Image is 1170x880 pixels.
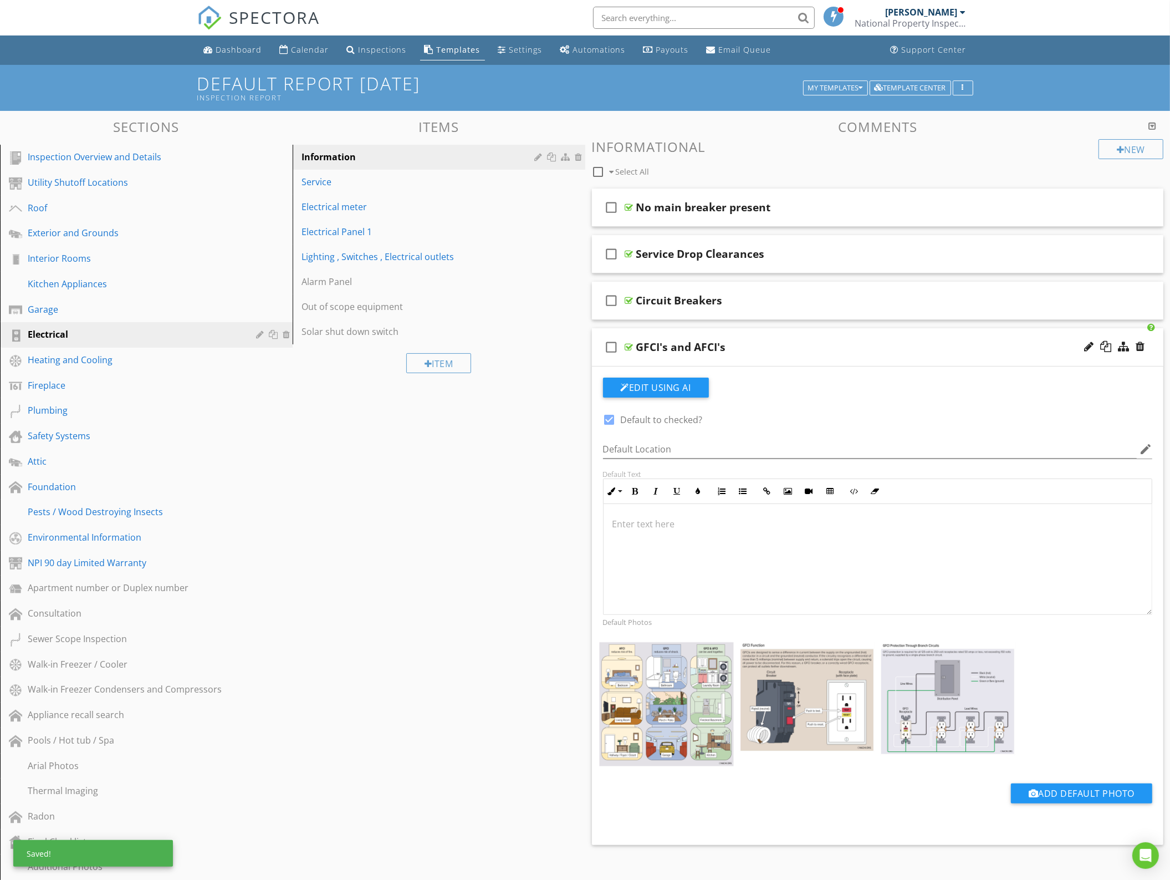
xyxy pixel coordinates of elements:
div: Thermal Imaging [28,784,240,797]
a: Payouts [639,40,693,60]
div: Inspections [359,44,407,55]
div: Attic [28,455,240,468]
div: NPI 90 day Limited Warranty [28,556,240,569]
div: Payouts [656,44,689,55]
div: Support Center [902,44,967,55]
div: Plumbing [28,404,240,417]
div: Interior Rooms [28,252,240,265]
h1: Default Report [DATE] [197,74,973,102]
div: Calendar [292,44,329,55]
a: Template Center [870,82,951,92]
button: Insert Video [799,481,820,502]
div: Pests / Wood Destroying Insects [28,505,240,518]
div: Safety Systems [28,429,240,442]
div: Sewer Scope Inspection [28,632,240,645]
a: Inspections [343,40,411,60]
i: check_box_outline_blank [603,334,621,360]
button: Colors [688,481,709,502]
button: My Templates [803,80,868,96]
button: Edit Using AI [603,378,709,398]
div: Electrical [28,328,240,341]
div: Environmental Information [28,531,240,544]
div: Consultation [28,607,240,620]
div: Information [302,150,538,164]
div: Walk-in Freezer Condensers and Compressors [28,683,240,696]
h3: Informational [592,139,1164,154]
button: Insert Link (Ctrl+K) [757,481,778,502]
div: Out of scope equipment [302,300,538,313]
div: [PERSON_NAME] [886,7,958,18]
div: Radon [28,810,240,823]
input: Default Location [603,440,1137,459]
i: check_box_outline_blank [603,287,621,314]
div: Settings [509,44,543,55]
a: Calendar [275,40,334,60]
a: Dashboard [200,40,267,60]
div: No main breaker present [636,201,771,214]
button: Insert Image (Ctrl+P) [778,481,799,502]
button: Template Center [870,80,951,96]
div: Service [302,175,538,189]
div: My Templates [808,84,863,92]
div: Item [406,353,472,373]
div: Email Queue [719,44,772,55]
div: Walk-in Freezer / Cooler [28,658,240,671]
div: Exterior and Grounds [28,226,240,240]
label: Default Photos [603,617,652,627]
div: Dashboard [216,44,262,55]
div: Garage [28,303,240,316]
div: Lighting , Switches , Electrical outlets [302,250,538,263]
button: Add Default Photo [1011,784,1152,803]
i: check_box_outline_blank [603,194,621,221]
div: Kitchen Appliances [28,277,240,291]
div: Saved! [13,840,173,867]
button: Inline Style [604,481,625,502]
a: Automations (Basic) [556,40,630,60]
h3: Items [293,119,585,134]
div: Apartment number or Duplex number [28,581,240,594]
div: Roof [28,201,240,215]
div: Default Text [603,470,1153,479]
button: Ordered List [712,481,733,502]
div: National Property Inspections [855,18,966,29]
div: Inspection Overview and Details [28,150,240,164]
img: internachigfciprotectionthroughbranchcircuits.png [880,642,1015,755]
div: Final Checklist [28,835,240,848]
a: Email Queue [702,40,776,60]
button: Code View [844,481,865,502]
button: Bold (Ctrl+B) [625,481,646,502]
div: Arial Photos [28,759,240,772]
a: Templates [420,40,485,60]
button: Underline (Ctrl+U) [667,481,688,502]
input: Search everything... [593,7,815,29]
span: Select All [615,166,649,177]
div: Solar shut down switch [302,325,538,338]
h3: Comments [592,119,1164,134]
div: Heating and Cooling [28,353,240,367]
i: edit [1139,442,1152,456]
div: Foundation [28,480,240,494]
div: Fireplace [28,379,240,392]
div: Service Drop Clearances [636,247,765,261]
img: internachigfcivsafci.png [599,642,734,766]
div: Templates [437,44,481,55]
button: Italic (Ctrl+I) [646,481,667,502]
button: Clear Formatting [865,481,886,502]
img: The Best Home Inspection Software - Spectora [197,6,222,30]
label: Default to checked? [621,414,703,425]
a: Support Center [886,40,971,60]
span: SPECTORA [229,6,320,29]
div: New [1099,139,1163,159]
a: SPECTORA [197,15,320,38]
div: Appliance recall search [28,708,240,721]
a: Settings [494,40,547,60]
div: Alarm Panel [302,275,538,288]
div: Template Center [875,84,946,92]
div: Automations [573,44,626,55]
button: Insert Table [820,481,841,502]
button: Unordered List [733,481,754,502]
div: Open Intercom Messenger [1132,842,1159,869]
img: internachigfcifunction2.png [739,642,875,752]
div: GFCI's and AFCI's [636,340,726,354]
div: Circuit Breakers [636,294,723,307]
